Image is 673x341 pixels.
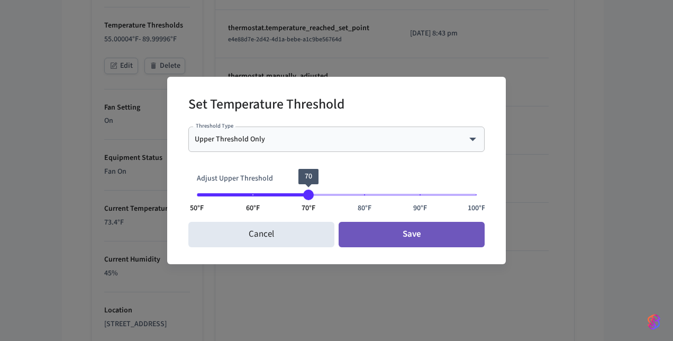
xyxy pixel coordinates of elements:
span: 90°F [413,203,427,214]
span: 70°F [302,203,315,214]
button: Cancel [188,222,334,247]
span: 100°F [468,203,485,214]
label: Threshold Type [196,122,233,130]
span: 60°F [246,203,260,214]
span: 70 [305,171,312,182]
span: 80°F [358,203,371,214]
h2: Set Temperature Threshold [188,89,344,122]
p: Adjust Upper Threshold [197,173,476,184]
div: Upper Threshold Only [195,134,478,145]
img: SeamLogoGradient.69752ec5.svg [648,313,660,330]
span: 50°F [190,203,204,214]
button: Save [339,222,485,247]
